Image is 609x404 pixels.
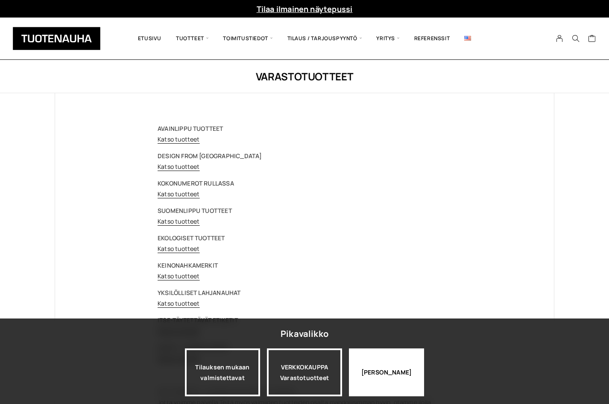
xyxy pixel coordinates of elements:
[280,24,369,53] span: Tilaus / Tarjouspyyntö
[369,24,407,53] span: Yritys
[158,261,218,269] strong: KEINONAHKAMERKIT
[158,217,200,225] a: Katso tuotteet
[257,4,353,14] a: Tilaa ilmainen näytepussi
[158,135,200,143] a: Katso tuotteet
[158,272,200,280] a: Katso tuotteet
[158,124,223,133] strong: AVAINLIPPU TUOTTEET
[158,190,200,198] a: Katso tuotteet
[158,299,200,307] a: Katso tuotteet
[407,24,457,53] a: Referenssit
[281,326,328,342] div: Pikavalikko
[267,348,342,396] a: VERKKOKAUPPAVarastotuotteet
[158,316,238,324] strong: ITSE-TÄYTETTÄVÄT ETIKETIT
[588,34,596,44] a: Cart
[158,289,241,297] strong: YKSILÖLLISET LAHJANAUHAT
[551,35,568,42] a: My Account
[158,162,200,171] a: Katso tuotteet
[169,24,216,53] span: Tuotteet
[216,24,280,53] span: Toimitustiedot
[158,179,234,187] strong: KOKONUMEROT RULLASSA
[158,152,262,160] strong: DESIGN FROM [GEOGRAPHIC_DATA]
[267,348,342,396] div: VERKKOKAUPPA Varastotuotteet
[131,24,169,53] a: Etusivu
[349,348,424,396] div: [PERSON_NAME]
[568,35,584,42] button: Search
[158,206,232,215] strong: SUOMENLIPPU TUOTTEET
[185,348,260,396] a: Tilauksen mukaan valmistettavat
[13,27,100,50] img: Tuotenauha Oy
[464,36,471,41] img: English
[158,245,200,253] a: Katso tuotteet
[55,69,554,83] h1: Varastotuotteet
[158,234,225,242] strong: EKOLOGISET TUOTTEET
